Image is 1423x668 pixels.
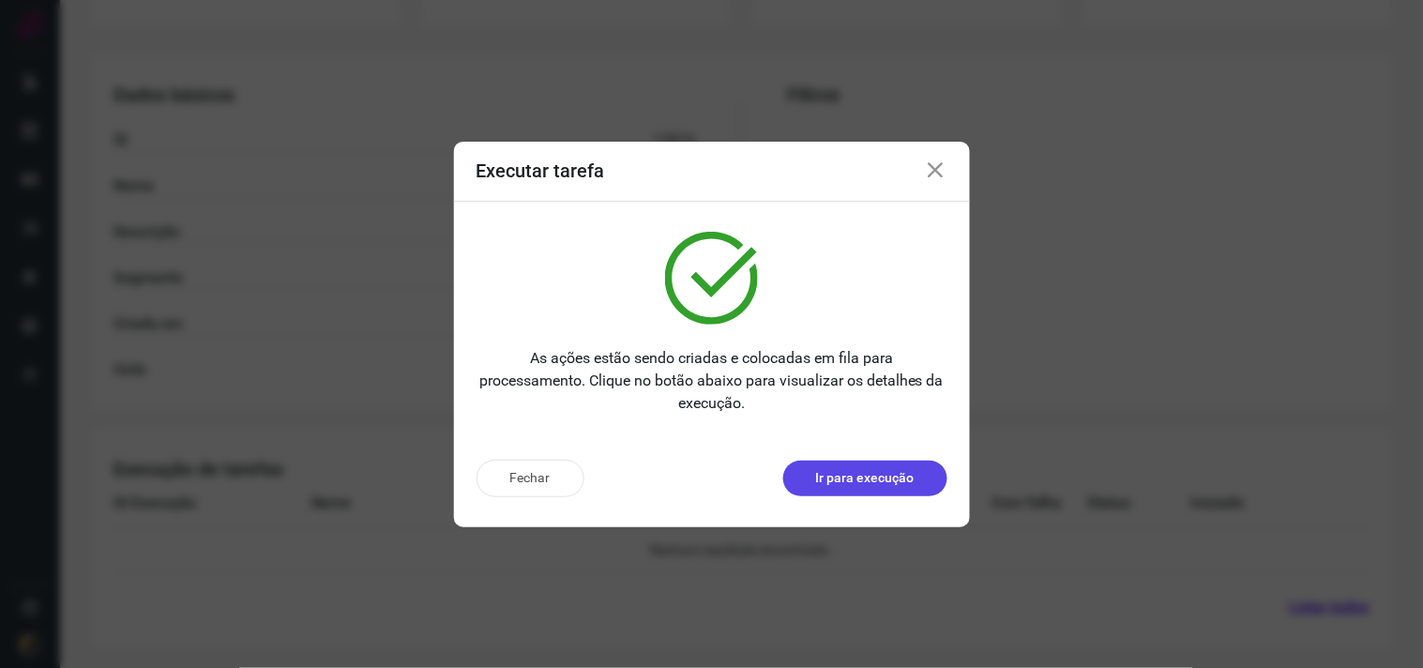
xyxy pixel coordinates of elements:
p: Ir para execução [816,468,915,488]
p: As ações estão sendo criadas e colocadas em fila para processamento. Clique no botão abaixo para ... [477,347,947,415]
button: Fechar [477,460,584,497]
button: Ir para execução [783,461,947,496]
img: verified.svg [665,232,758,325]
h3: Executar tarefa [477,159,605,182]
